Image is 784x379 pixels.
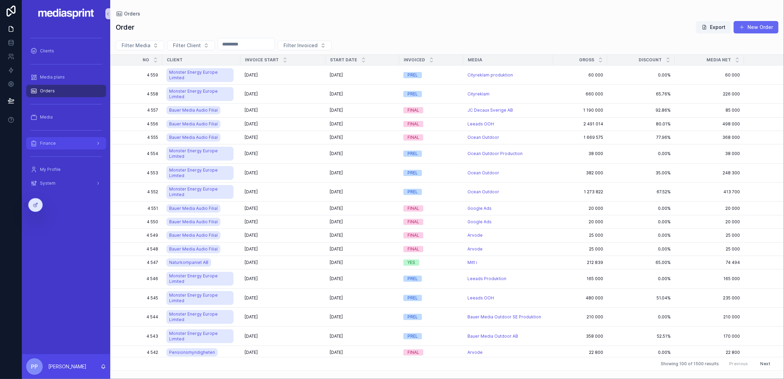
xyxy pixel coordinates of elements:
a: [DATE] [245,233,321,238]
a: Finance [26,137,106,150]
a: 38 000 [557,151,603,156]
a: 2 491 014 [557,121,603,127]
a: 0.00% [611,151,671,156]
span: 4 552 [119,189,158,195]
span: [DATE] [330,189,343,195]
div: PREL [408,151,418,157]
a: [DATE] [330,151,395,156]
button: Select Button [116,41,164,50]
a: 77.96% [611,135,671,140]
span: 4 556 [119,121,158,127]
span: Bauer Media Audio Filial [169,246,218,252]
span: 20 000 [557,206,603,211]
a: 67.52% [611,189,671,195]
a: JC Decaux Sverige AB [467,107,549,113]
span: Media [40,114,53,120]
span: 368 000 [679,135,740,140]
a: [DATE] [245,107,321,113]
a: Leeads OOH [467,121,549,127]
span: [DATE] [245,233,258,238]
span: Monster Energy Europe Limited [169,89,231,100]
a: Bauer Media Audio Filial [166,230,236,241]
div: PREL [408,189,418,195]
a: 85 000 [679,107,740,113]
a: 4 559 [119,72,158,78]
span: 660 000 [557,91,603,97]
span: [DATE] [330,206,343,211]
a: 60 000 [679,72,740,78]
a: 0.00% [611,246,671,252]
a: 4 555 [119,135,158,140]
a: [DATE] [330,206,395,211]
a: Leeads OOH [467,121,494,127]
span: Cityreklam [467,91,489,97]
a: Monster Energy Europe Limited [166,67,236,83]
a: Monster Energy Europe Limited [166,147,234,161]
a: Bauer Media Audio Filial [166,204,220,213]
a: [DATE] [330,107,395,113]
a: Arvode [467,246,483,252]
a: 25 000 [679,246,740,252]
span: 1 190 000 [557,107,603,113]
a: [DATE] [245,91,321,97]
span: 1 273 822 [557,189,603,195]
span: Bauer Media Audio Filial [169,219,218,225]
a: Bauer Media Audio Filial [166,105,236,116]
div: PREL [408,72,418,78]
span: [DATE] [245,189,258,195]
span: 4 557 [119,107,158,113]
a: PREL [403,170,459,176]
span: JC Decaux Sverige AB [467,107,513,113]
span: Google Ads [467,219,492,225]
a: 0.00% [611,233,671,238]
span: Ocean Outdoor [467,170,499,176]
div: scrollable content [22,28,110,198]
a: 4 547 [119,260,158,265]
span: Finance [40,141,56,146]
a: FINAL [403,246,459,252]
span: Orders [124,10,140,17]
span: [DATE] [330,135,343,140]
a: 0.00% [611,72,671,78]
span: [DATE] [245,170,258,176]
span: 20 000 [557,219,603,225]
a: Google Ads [467,206,549,211]
a: [DATE] [245,151,321,156]
a: Cityreklam produktion [467,72,549,78]
a: Orders [116,10,140,17]
span: Bauer Media Audio Filial [169,135,218,140]
a: Google Ads [467,219,549,225]
span: 4 549 [119,233,158,238]
a: [DATE] [330,91,395,97]
span: Ocean Outdoor [467,135,499,140]
a: [DATE] [330,233,395,238]
a: Arvode [467,233,483,238]
a: [DATE] [245,72,321,78]
span: 38 000 [679,151,740,156]
span: 1 669 575 [557,135,603,140]
span: Bauer Media Audio Filial [169,107,218,113]
a: Cityreklam [467,91,549,97]
a: PREL [403,91,459,97]
span: Bauer Media Audio Filial [169,233,218,238]
a: 80.01% [611,121,671,127]
div: FINAL [408,205,419,212]
span: [DATE] [330,72,343,78]
span: 382 000 [557,170,603,176]
a: 20 000 [679,206,740,211]
a: 0.00% [611,219,671,225]
span: 498 000 [679,121,740,127]
span: [DATE] [330,151,343,156]
a: [DATE] [330,121,395,127]
a: Clients [26,45,106,57]
a: 20 000 [679,219,740,225]
a: 92.86% [611,107,671,113]
a: FINAL [403,107,459,113]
